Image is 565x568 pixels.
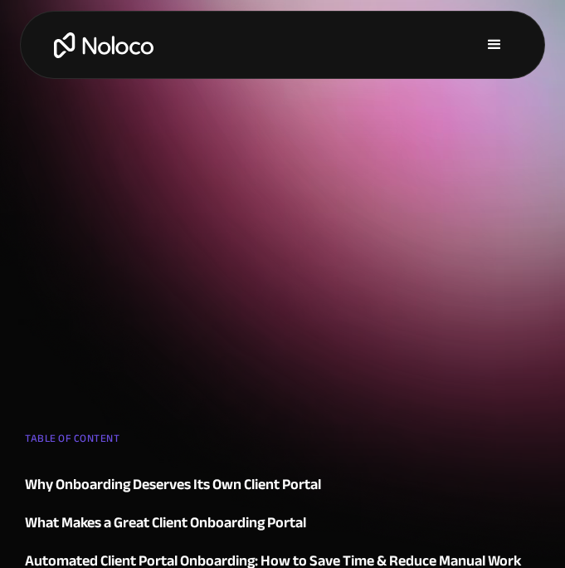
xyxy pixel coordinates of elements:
[25,426,540,459] div: TABLE OF CONTENT
[25,473,540,497] a: Why Onboarding Deserves Its Own Client Portal
[470,20,519,70] div: menu
[25,511,306,536] div: What Makes a Great Client Onboarding Portal
[25,473,321,497] div: Why Onboarding Deserves Its Own Client Portal
[46,32,153,58] a: home
[25,511,540,536] a: What Makes a Great Client Onboarding Portal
